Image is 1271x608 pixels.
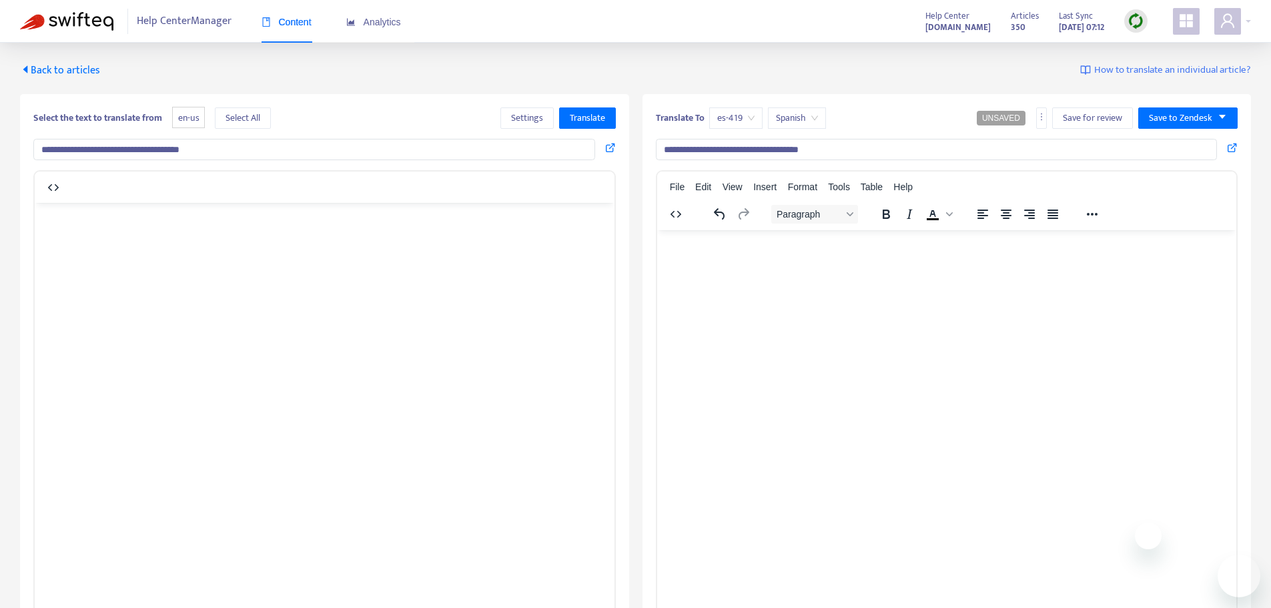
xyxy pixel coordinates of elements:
[1080,63,1251,78] a: How to translate an individual article?
[1080,65,1091,75] img: image-link
[346,17,401,27] span: Analytics
[500,107,554,129] button: Settings
[1059,9,1093,23] span: Last Sync
[898,205,921,224] button: Italic
[1178,13,1194,29] span: appstore
[695,182,711,192] span: Edit
[771,205,858,224] button: Block Paragraph
[137,9,232,34] span: Help Center Manager
[925,19,991,35] a: [DOMAIN_NAME]
[226,111,260,125] span: Select All
[1149,111,1212,125] span: Save to Zendesk
[262,17,271,27] span: book
[670,182,685,192] span: File
[570,111,605,125] span: Translate
[788,182,817,192] span: Format
[732,205,755,224] button: Redo
[1052,107,1133,129] button: Save for review
[753,182,777,192] span: Insert
[346,17,356,27] span: area-chart
[995,205,1017,224] button: Align center
[723,182,743,192] span: View
[1128,13,1144,29] img: sync.dc5367851b00ba804db3.png
[921,205,955,224] div: Text color Black
[971,205,994,224] button: Align left
[828,182,850,192] span: Tools
[656,110,705,125] b: Translate To
[1218,555,1260,597] iframe: Button to launch messaging window
[1059,20,1104,35] strong: [DATE] 07:12
[1081,205,1104,224] button: Reveal or hide additional toolbar items
[1011,20,1025,35] strong: 350
[925,9,969,23] span: Help Center
[709,205,731,224] button: Undo
[559,107,616,129] button: Translate
[1041,205,1064,224] button: Justify
[925,20,991,35] strong: [DOMAIN_NAME]
[33,110,162,125] b: Select the text to translate from
[1037,112,1046,121] span: more
[1018,205,1041,224] button: Align right
[20,61,100,79] span: Back to articles
[1011,9,1039,23] span: Articles
[776,108,818,128] span: Spanish
[20,64,31,75] span: caret-left
[20,12,113,31] img: Swifteq
[777,209,842,220] span: Paragraph
[875,205,897,224] button: Bold
[1094,63,1251,78] span: How to translate an individual article?
[1135,523,1162,549] iframe: Close message
[1220,13,1236,29] span: user
[893,182,913,192] span: Help
[262,17,312,27] span: Content
[1138,107,1238,129] button: Save to Zendeskcaret-down
[1063,111,1122,125] span: Save for review
[982,113,1020,123] span: UNSAVED
[861,182,883,192] span: Table
[215,107,271,129] button: Select All
[717,108,755,128] span: es-419
[511,111,543,125] span: Settings
[172,107,205,129] span: en-us
[1218,112,1227,121] span: caret-down
[1036,107,1047,129] button: more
